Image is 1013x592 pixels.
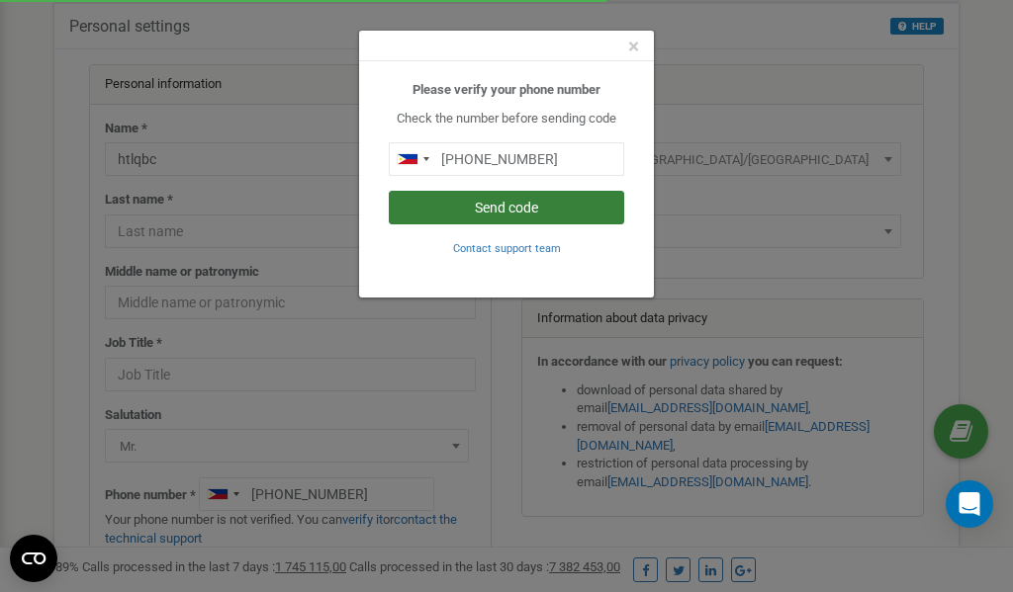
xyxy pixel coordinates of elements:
[453,242,561,255] small: Contact support team
[390,143,435,175] div: Telephone country code
[946,480,993,528] div: Open Intercom Messenger
[413,82,600,97] b: Please verify your phone number
[628,35,639,58] span: ×
[10,535,57,582] button: Open CMP widget
[389,110,624,128] p: Check the number before sending code
[453,240,561,255] a: Contact support team
[628,37,639,57] button: Close
[389,191,624,224] button: Send code
[389,142,624,176] input: 0905 123 4567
